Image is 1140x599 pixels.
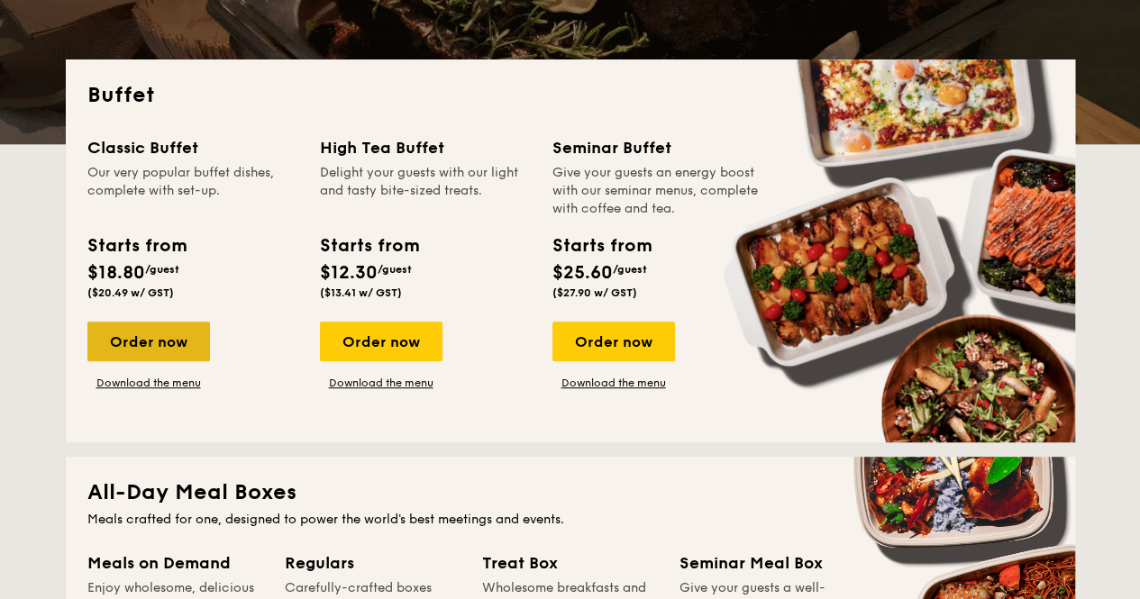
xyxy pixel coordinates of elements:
[87,478,1053,507] h2: All-Day Meal Boxes
[552,286,637,299] span: ($27.90 w/ GST)
[320,135,531,160] div: High Tea Buffet
[679,550,855,576] div: Seminar Meal Box
[87,232,186,259] div: Starts from
[320,322,442,361] div: Order now
[87,135,298,160] div: Classic Buffet
[320,232,418,259] div: Starts from
[552,262,613,284] span: $25.60
[87,511,1053,529] div: Meals crafted for one, designed to power the world's best meetings and events.
[320,286,402,299] span: ($13.41 w/ GST)
[87,164,298,218] div: Our very popular buffet dishes, complete with set-up.
[87,262,145,284] span: $18.80
[320,164,531,218] div: Delight your guests with our light and tasty bite-sized treats.
[87,286,174,299] span: ($20.49 w/ GST)
[482,550,658,576] div: Treat Box
[552,322,675,361] div: Order now
[552,232,651,259] div: Starts from
[613,263,647,276] span: /guest
[552,135,763,160] div: Seminar Buffet
[87,81,1053,110] h2: Buffet
[320,376,442,390] a: Download the menu
[285,550,461,576] div: Regulars
[87,550,263,576] div: Meals on Demand
[552,376,675,390] a: Download the menu
[378,263,412,276] span: /guest
[87,376,210,390] a: Download the menu
[552,164,763,218] div: Give your guests an energy boost with our seminar menus, complete with coffee and tea.
[87,322,210,361] div: Order now
[145,263,179,276] span: /guest
[320,262,378,284] span: $12.30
